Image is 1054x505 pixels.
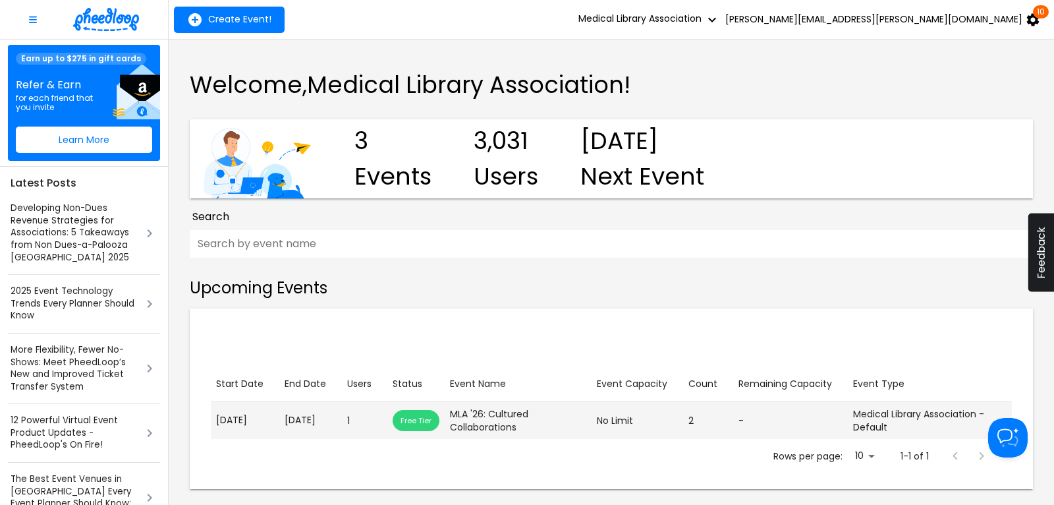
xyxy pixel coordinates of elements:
iframe: Help Scout Beacon - Open [988,418,1028,458]
a: 2025 Event Technology Trends Every Planner Should Know [11,285,142,322]
span: Feedback [1035,227,1047,279]
button: add-event [174,7,285,33]
div: Start Date [216,376,263,392]
div: Event Capacity [597,376,667,392]
div: This event will not use user credits while it has fewer than 100 attendees. [393,410,439,431]
button: Sort [445,372,511,396]
span: Create Event! [208,14,271,24]
a: Developing Non-Dues Revenue Strategies for Associations: 5 Takeaways from Non Dues-a-Palooza [GEO... [11,202,142,264]
button: Sort [733,372,837,396]
p: Rows per page: [773,450,843,463]
span: Medical Library Association [578,12,720,25]
span: Earn up to $275 in gift cards [16,53,146,65]
p: Users [474,159,538,194]
div: End Date [285,376,326,392]
span: 10 [1033,5,1049,18]
span: free tier [393,415,439,426]
div: 10 [848,446,879,465]
div: - [738,414,843,427]
button: Sort [342,372,377,396]
span: [PERSON_NAME][EMAIL_ADDRESS][PERSON_NAME][DOMAIN_NAME] [725,14,1022,24]
button: Learn More [16,127,152,153]
button: Sort [592,372,673,396]
button: [PERSON_NAME][EMAIL_ADDRESS][PERSON_NAME][DOMAIN_NAME] 10 [723,7,1043,33]
p: [DATE] [580,123,704,159]
button: Sort [848,372,910,396]
input: Search by event name [190,230,1033,258]
p: Next Event [580,159,704,194]
p: 3,031 [474,123,538,159]
div: No Limit [597,414,678,427]
div: Remaining Capacity [738,376,832,392]
div: MLA '26: Cultured Collaborations [450,407,586,434]
img: logo [73,8,139,31]
a: 12 Powerful Virtual Event Product Updates - PheedLoop's On Fire! [11,415,142,452]
div: Table Toolbar [211,324,1012,367]
p: 1-1 of 1 [901,450,929,463]
button: Sort [683,372,723,396]
button: Sort [387,372,428,396]
h1: Welcome, Medical Library Association ! [190,71,1033,98]
div: Event Name [450,376,506,392]
button: Sort [279,372,331,396]
p: [DATE] [216,413,274,427]
h4: Latest Posts [8,175,160,192]
div: Medical Library Association - Default [853,407,1007,434]
div: Status [393,376,422,392]
div: Event Type [853,376,904,392]
span: Learn More [59,134,109,145]
div: Users [347,376,372,392]
button: Sort [211,372,269,396]
img: Event List [200,119,312,198]
div: 1 [347,414,382,427]
span: for each friend that you invite [16,94,95,112]
h2: Upcoming Events [190,279,1033,298]
p: [DATE] [285,413,337,427]
p: 3 [354,123,431,159]
div: Count [688,376,717,392]
p: Events [354,159,431,194]
span: Refer & Earn [16,79,95,91]
a: More Flexibility, Fewer No-Shows: Meet PheedLoop’s New and Improved Ticket Transfer System [11,344,142,393]
button: Medical Library Association [576,7,723,33]
img: Referral [111,65,160,119]
span: Search [192,209,229,225]
div: 2 [688,414,728,427]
